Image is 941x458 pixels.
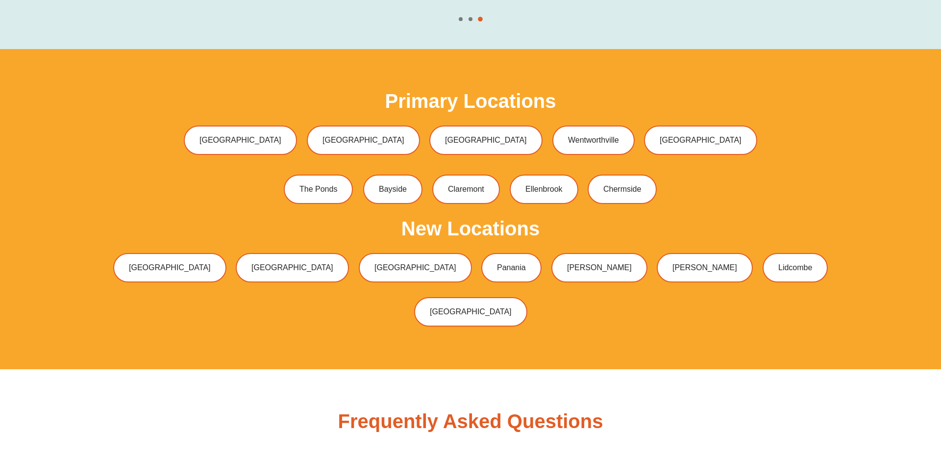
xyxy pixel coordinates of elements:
[299,185,337,193] span: The Ponds
[552,126,635,155] a: Wentworthville
[525,185,563,193] span: Ellenbrook
[363,175,422,204] a: Bayside
[401,219,540,238] h2: New Locations
[429,126,543,155] a: [GEOGRAPHIC_DATA]
[379,185,407,193] span: Bayside
[430,308,512,316] span: [GEOGRAPHIC_DATA]
[284,175,353,204] a: The Ponds
[588,175,657,204] a: Chermside
[497,264,526,272] span: Panania
[184,126,297,155] a: [GEOGRAPHIC_DATA]
[129,264,211,272] span: [GEOGRAPHIC_DATA]
[672,264,737,272] span: [PERSON_NAME]
[481,253,542,282] a: Panania
[251,264,333,272] span: [GEOGRAPHIC_DATA]
[551,253,647,282] a: [PERSON_NAME]
[113,253,226,282] a: [GEOGRAPHIC_DATA]
[414,297,527,327] a: [GEOGRAPHIC_DATA]
[307,126,420,155] a: [GEOGRAPHIC_DATA]
[236,253,349,282] a: [GEOGRAPHIC_DATA]
[657,253,753,282] a: [PERSON_NAME]
[603,185,641,193] span: Chermside
[567,264,632,272] span: [PERSON_NAME]
[374,264,456,272] span: [GEOGRAPHIC_DATA]
[359,253,472,282] a: [GEOGRAPHIC_DATA]
[763,253,828,282] a: Lidcombe
[448,185,484,193] span: Claremont
[432,175,500,204] a: Claremont
[338,411,603,431] h2: Frequently Asked Questions
[510,175,578,204] a: Ellenbrook
[199,136,281,144] span: [GEOGRAPHIC_DATA]
[644,126,757,155] a: [GEOGRAPHIC_DATA]
[322,136,404,144] span: [GEOGRAPHIC_DATA]
[660,136,742,144] span: [GEOGRAPHIC_DATA]
[568,136,619,144] span: Wentworthville
[778,264,812,272] span: Lidcombe
[773,347,941,458] iframe: Chat Widget
[445,136,527,144] span: [GEOGRAPHIC_DATA]
[385,91,556,111] h2: Primary Locations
